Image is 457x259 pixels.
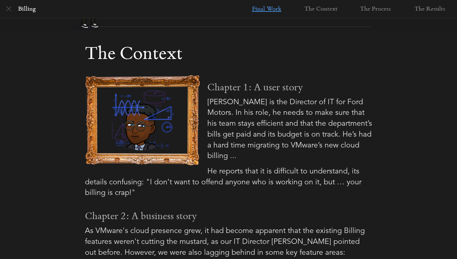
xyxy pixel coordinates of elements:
[85,45,372,65] div: The Context
[6,6,11,11] img: close.svg
[85,166,372,198] p: He reports that it is difficult to understand, its details confusing: "I don’t want to offend any...
[85,96,372,161] p: [PERSON_NAME] is the Director of IT for Ford Motors. In his role, he needs to make sure that his ...
[85,81,372,95] div: Chapter 1: A user story
[85,75,200,166] img: intro.svg
[85,210,372,224] div: Chapter 2: A business story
